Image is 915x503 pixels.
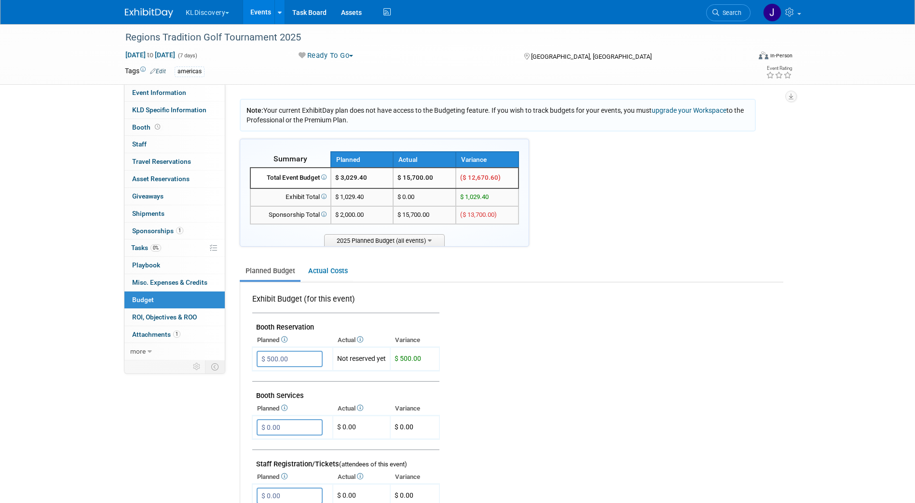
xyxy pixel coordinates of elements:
span: $ 500.00 [395,355,421,362]
div: americas [175,66,205,77]
span: $ 0.00 [395,491,413,499]
span: Note: [246,106,263,114]
td: Booth Reservation [252,313,439,334]
div: Exhibit Budget (for this event) [252,294,436,310]
span: Budget [132,296,154,304]
td: $ 0.00 [393,188,456,206]
button: Ready To Go [295,51,357,61]
span: Playbook [132,261,160,269]
span: Staff [132,140,147,148]
span: ROI, Objectives & ROO [132,313,197,321]
th: Variance [390,333,439,347]
span: Your current ExhibitDay plan does not have access to the Budgeting feature. If you wish to track ... [246,106,744,124]
span: (7 days) [177,53,197,59]
td: Personalize Event Tab Strip [189,360,205,373]
span: to [146,51,155,59]
span: ($ 13,700.00) [460,211,497,218]
a: Staff [124,136,225,153]
th: Variance [390,470,439,484]
span: Attachments [132,331,180,338]
a: Playbook [124,257,225,274]
span: Travel Reservations [132,158,191,165]
span: 1 [176,227,183,234]
a: Budget [124,291,225,308]
div: Event Rating [766,66,792,71]
a: ROI, Objectives & ROO [124,309,225,326]
span: [GEOGRAPHIC_DATA], [GEOGRAPHIC_DATA] [531,53,652,60]
a: Edit [150,68,166,75]
span: $ 2,000.00 [335,211,364,218]
span: 2025 Planned Budget (all events) [324,234,445,246]
span: Shipments [132,210,164,217]
span: $ 1,029.40 [460,193,489,200]
a: Giveaways [124,188,225,205]
span: Booth [132,123,162,131]
td: Staff Registration/Tickets [252,450,439,471]
div: Total Event Budget [255,173,327,183]
span: [DATE] [DATE] [125,51,176,59]
span: 0% [150,244,161,251]
span: $ 1,029.40 [335,193,364,200]
span: (attendees of this event) [339,461,407,468]
th: Actual [393,152,456,168]
a: Search [706,4,751,21]
span: $ 0.00 [395,423,413,431]
a: Sponsorships1 [124,223,225,239]
div: Sponsorship Total [255,211,327,220]
div: In-Person [770,52,792,59]
span: Asset Reservations [132,175,190,183]
td: Booth Services [252,382,439,402]
td: $ 0.00 [333,416,390,439]
th: Variance [390,402,439,415]
th: Planned [252,470,333,484]
a: Asset Reservations [124,171,225,187]
span: $ 3,029.40 [335,174,367,181]
span: more [130,347,146,355]
span: Misc. Expenses & Credits [132,278,207,286]
th: Actual [333,333,390,347]
th: Actual [333,402,390,415]
span: Sponsorships [132,227,183,235]
a: Event Information [124,84,225,101]
a: Travel Reservations [124,153,225,170]
a: more [124,343,225,360]
span: Tasks [131,244,161,251]
span: Booth not reserved yet [153,123,162,131]
a: Shipments [124,205,225,222]
a: upgrade your Workspace [652,106,726,114]
th: Planned [331,152,394,168]
td: $ 15,700.00 [393,168,456,188]
span: Search [719,9,741,16]
span: Event Information [132,89,186,96]
span: 1 [173,331,180,338]
a: Planned Budget [240,262,300,280]
span: Giveaways [132,192,164,200]
td: Tags [125,66,166,77]
img: Format-Inperson.png [759,52,768,59]
td: Not reserved yet [333,347,390,371]
th: Planned [252,333,333,347]
td: Toggle Event Tabs [205,360,225,373]
div: Regions Tradition Golf Tournament 2025 [122,29,736,46]
div: Event Format [694,50,793,65]
a: KLD Specific Information [124,102,225,119]
a: Attachments1 [124,326,225,343]
a: Actual Costs [302,262,353,280]
span: KLD Specific Information [132,106,206,114]
div: Exhibit Total [255,193,327,202]
th: Variance [456,152,519,168]
th: Planned [252,402,333,415]
th: Actual [333,470,390,484]
a: Booth [124,119,225,136]
span: ($ 12,670.60) [460,174,501,181]
a: Misc. Expenses & Credits [124,274,225,291]
a: Tasks0% [124,239,225,256]
span: Summary [273,154,307,163]
td: $ 15,700.00 [393,206,456,224]
img: Jaclyn Lee [763,3,781,22]
img: ExhibitDay [125,8,173,18]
